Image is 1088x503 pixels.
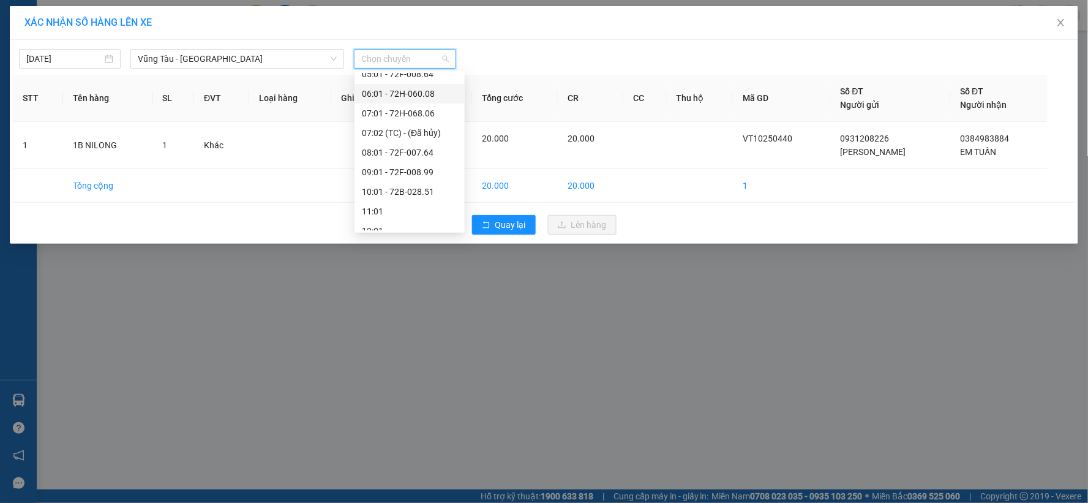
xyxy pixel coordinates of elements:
[194,75,249,122] th: ĐVT
[10,10,108,40] div: VP 108 [PERSON_NAME]
[362,146,457,159] div: 08:01 - 72F-007.64
[362,126,457,140] div: 07:02 (TC) - (Đã hủy)
[138,50,337,68] span: Vũng Tàu - Quận 1
[331,75,400,122] th: Ghi chú
[667,75,733,122] th: Thu hộ
[961,100,1007,110] span: Người nhận
[472,215,536,235] button: rollbackQuay lại
[63,122,153,169] td: 1B NILONG
[841,147,906,157] span: [PERSON_NAME]
[841,100,880,110] span: Người gửi
[472,169,558,203] td: 20.000
[362,107,457,120] div: 07:01 - 72H-068.06
[10,40,108,55] div: [PERSON_NAME]
[10,12,29,25] span: Gửi:
[1056,18,1066,28] span: close
[117,12,146,25] span: Nhận:
[26,52,102,66] input: 13/10/2025
[163,140,168,150] span: 1
[733,75,830,122] th: Mã GD
[743,134,792,143] span: VT10250440
[733,169,830,203] td: 1
[362,185,457,199] div: 10:01 - 72B-028.51
[362,87,457,100] div: 06:01 - 72H-060.08
[361,50,448,68] span: Chọn chuyến
[623,75,667,122] th: CC
[63,75,153,122] th: Tên hàng
[117,84,241,99] div: EM TUẤN
[558,75,623,122] th: CR
[13,122,63,169] td: 1
[568,134,595,143] span: 20.000
[472,75,558,122] th: Tổng cước
[362,165,457,179] div: 09:01 - 72F-008.99
[558,169,623,203] td: 20.000
[362,205,457,218] div: 11:01
[961,86,984,96] span: Số ĐT
[482,134,509,143] span: 20.000
[841,86,864,96] span: Số ĐT
[961,134,1010,143] span: 0384983884
[362,67,457,81] div: 05:01 - 72F-008.64
[153,75,195,122] th: SL
[330,55,337,62] span: down
[841,134,890,143] span: 0931208226
[194,122,249,169] td: Khác
[1044,6,1078,40] button: Close
[117,10,241,84] div: VP 18 [PERSON_NAME][GEOGRAPHIC_DATA] - [GEOGRAPHIC_DATA]
[10,55,108,72] div: 0931208226
[13,75,63,122] th: STT
[482,221,490,230] span: rollback
[495,218,526,232] span: Quay lại
[24,17,152,28] span: XÁC NHẬN SỐ HÀNG LÊN XE
[362,224,457,238] div: 12:01
[249,75,331,122] th: Loại hàng
[961,147,997,157] span: EM TUẤN
[548,215,617,235] button: uploadLên hàng
[63,169,153,203] td: Tổng cộng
